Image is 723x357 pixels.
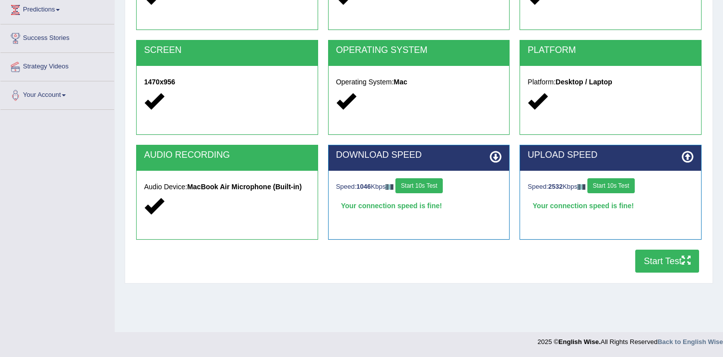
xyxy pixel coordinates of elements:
div: Your connection speed is fine! [336,198,502,213]
a: Strategy Videos [0,53,114,78]
a: Your Account [0,81,114,106]
strong: English Wise. [558,338,600,346]
button: Start 10s Test [395,178,443,193]
a: Back to English Wise [658,338,723,346]
div: Speed: Kbps [336,178,502,196]
div: Your connection speed is fine! [528,198,694,213]
strong: Desktop / Laptop [555,78,612,86]
strong: Mac [394,78,407,86]
strong: 1470x956 [144,78,175,86]
h5: Platform: [528,78,694,86]
h5: Operating System: [336,78,502,86]
strong: 1046 [357,183,371,190]
a: Success Stories [0,24,114,49]
button: Start 10s Test [587,178,635,193]
h2: PLATFORM [528,45,694,55]
h2: SCREEN [144,45,310,55]
div: Speed: Kbps [528,178,694,196]
strong: 2532 [548,183,563,190]
h2: DOWNLOAD SPEED [336,150,502,160]
h2: OPERATING SYSTEM [336,45,502,55]
strong: MacBook Air Microphone (Built-in) [187,183,302,191]
div: 2025 © All Rights Reserved [538,332,723,347]
h2: UPLOAD SPEED [528,150,694,160]
button: Start Test [635,250,699,273]
img: ajax-loader-fb-connection.gif [385,184,393,190]
img: ajax-loader-fb-connection.gif [577,184,585,190]
h2: AUDIO RECORDING [144,150,310,160]
h5: Audio Device: [144,183,310,191]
